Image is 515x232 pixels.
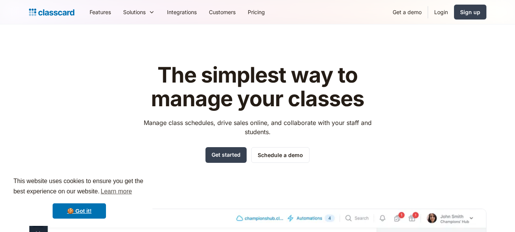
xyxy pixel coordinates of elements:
a: Get started [205,147,247,163]
a: Integrations [161,3,203,21]
a: Get a demo [387,3,428,21]
a: home [29,7,74,18]
a: Sign up [454,5,486,19]
p: Manage class schedules, drive sales online, and collaborate with your staff and students. [136,118,379,136]
a: Features [83,3,117,21]
div: Sign up [460,8,480,16]
div: Solutions [123,8,146,16]
a: dismiss cookie message [53,203,106,219]
span: This website uses cookies to ensure you get the best experience on our website. [13,177,145,197]
div: cookieconsent [6,169,152,226]
div: Solutions [117,3,161,21]
h1: The simplest way to manage your classes [136,63,379,110]
a: learn more about cookies [99,186,133,197]
a: Pricing [242,3,271,21]
a: Schedule a demo [251,147,310,163]
a: Customers [203,3,242,21]
a: Login [428,3,454,21]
